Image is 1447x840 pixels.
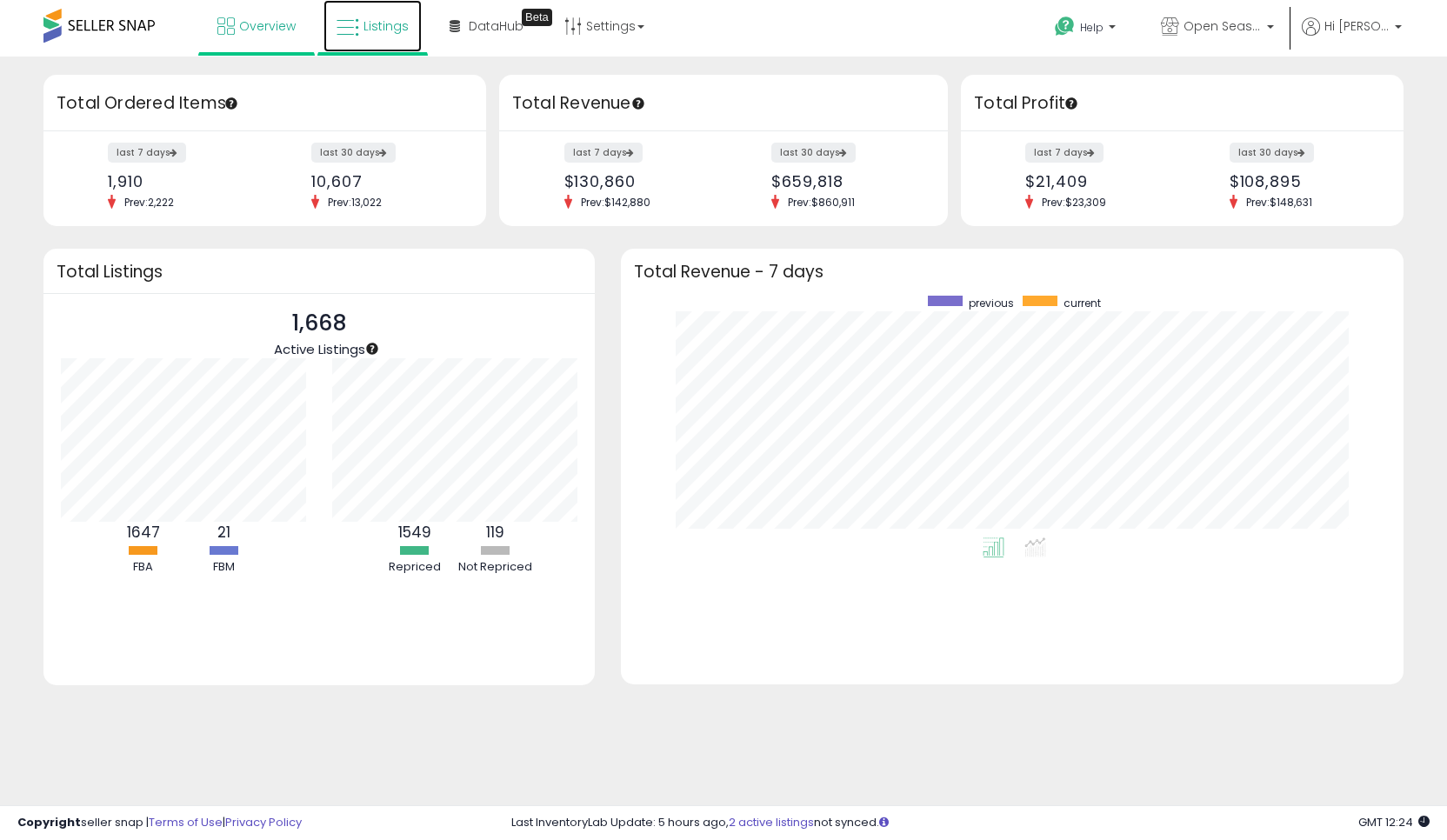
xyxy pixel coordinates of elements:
span: Prev: $142,880 [572,195,659,210]
div: Not Repriced [457,559,535,576]
span: Prev: 13,022 [319,195,390,210]
span: Active Listings [274,340,365,358]
label: last 7 days [1025,143,1104,163]
h3: Total Revenue [512,91,935,116]
p: 1,668 [274,307,365,340]
span: Help [1080,20,1104,35]
div: $21,409 [1025,172,1169,190]
i: Get Help [1054,16,1076,37]
a: Hi [PERSON_NAME] [1302,17,1402,57]
div: Tooltip anchor [364,341,380,357]
div: 1,910 [108,172,251,190]
div: Tooltip anchor [1064,96,1079,111]
span: Open Seasons [1184,17,1262,35]
span: Prev: $148,631 [1237,195,1321,210]
span: Prev: $23,309 [1033,195,1115,210]
b: 1647 [127,522,160,543]
div: FBM [185,559,263,576]
label: last 30 days [311,143,396,163]
label: last 7 days [564,143,643,163]
b: 119 [486,522,504,543]
span: current [1064,296,1101,310]
span: Hi [PERSON_NAME] [1324,17,1390,35]
h3: Total Profit [974,91,1390,116]
h3: Total Revenue - 7 days [634,265,1390,278]
div: $108,895 [1230,172,1373,190]
div: Tooltip anchor [223,96,239,111]
div: $130,860 [564,172,710,190]
div: $659,818 [771,172,917,190]
h3: Total Listings [57,265,582,278]
span: Overview [239,17,296,35]
b: 21 [217,522,230,543]
label: last 30 days [771,143,856,163]
span: Prev: 2,222 [116,195,183,210]
div: FBA [104,559,183,576]
a: Help [1041,3,1133,57]
label: last 30 days [1230,143,1314,163]
div: Tooltip anchor [630,96,646,111]
span: DataHub [469,17,523,35]
span: Prev: $860,911 [779,195,864,210]
b: 1549 [398,522,431,543]
span: previous [969,296,1014,310]
label: last 7 days [108,143,186,163]
div: Repriced [376,559,454,576]
div: Tooltip anchor [522,9,552,26]
span: Listings [363,17,409,35]
div: 10,607 [311,172,455,190]
h3: Total Ordered Items [57,91,473,116]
